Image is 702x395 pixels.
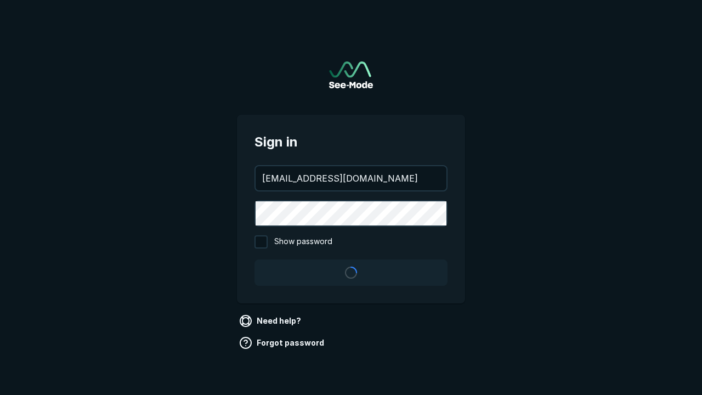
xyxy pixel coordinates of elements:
input: your@email.com [256,166,446,190]
a: Go to sign in [329,61,373,88]
a: Forgot password [237,334,329,352]
a: Need help? [237,312,305,330]
img: See-Mode Logo [329,61,373,88]
span: Show password [274,235,332,249]
span: Sign in [254,132,448,152]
